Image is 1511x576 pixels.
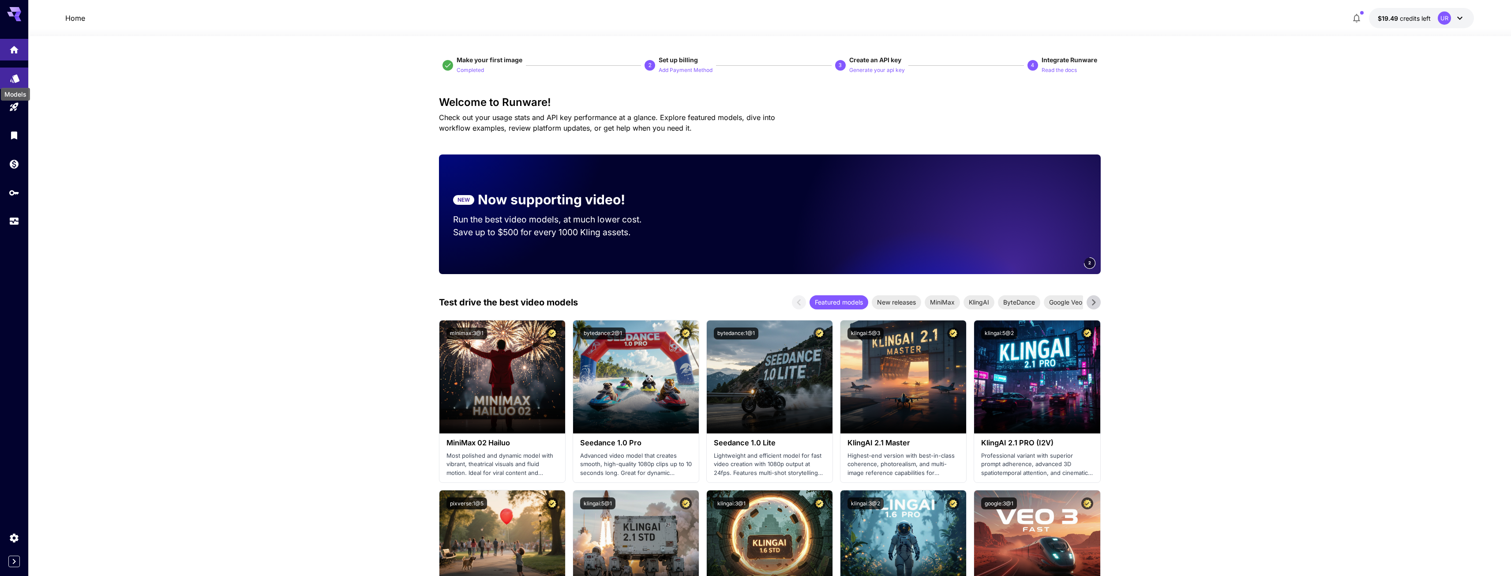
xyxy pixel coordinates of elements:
[457,56,522,64] span: Make your first image
[478,190,625,210] p: Now supporting video!
[981,328,1017,339] button: klingai:5@2
[1088,260,1091,266] span: 2
[659,56,698,64] span: Set up billing
[707,320,832,433] img: alt
[546,328,558,339] button: Certified Model – Vetted for best performance and includes a commercial license.
[680,328,692,339] button: Certified Model – Vetted for best performance and includes a commercial license.
[659,64,712,75] button: Add Payment Method
[439,320,565,433] img: alt
[1042,64,1077,75] button: Read the docs
[1081,328,1093,339] button: Certified Model – Vetted for best performance and includes a commercial license.
[9,127,19,138] div: Library
[580,328,626,339] button: bytedance:2@1
[9,102,19,113] div: Playground
[981,452,1093,478] p: Professional variant with superior prompt adherence, advanced 3D spatiotemporal attention, and ci...
[446,328,487,339] button: minimax:3@1
[974,320,1100,433] img: alt
[1031,61,1034,69] p: 4
[847,328,884,339] button: klingai:5@3
[964,295,994,309] div: KlingAI
[580,452,692,478] p: Advanced video model that creates smooth, high-quality 1080p clips up to 10 seconds long. Great f...
[65,13,85,23] a: Home
[9,158,19,169] div: Wallet
[649,61,652,69] p: 2
[573,320,699,433] img: alt
[9,216,19,227] div: Usage
[1081,497,1093,509] button: Certified Model – Vetted for best performance and includes a commercial license.
[925,295,960,309] div: MiniMax
[714,439,825,447] h3: Seedance 1.0 Lite
[659,66,712,75] p: Add Payment Method
[457,64,484,75] button: Completed
[849,64,905,75] button: Generate your api key
[1400,15,1431,22] span: credits left
[446,452,558,478] p: Most polished and dynamic model with vibrant, theatrical visuals and fluid motion. Ideal for vira...
[1042,56,1097,64] span: Integrate Runware
[964,297,994,307] span: KlingAI
[446,497,487,509] button: pixverse:1@5
[847,439,959,447] h3: KlingAI 2.1 Master
[872,295,921,309] div: New releases
[947,328,959,339] button: Certified Model – Vetted for best performance and includes a commercial license.
[814,328,825,339] button: Certified Model – Vetted for best performance and includes a commercial license.
[439,96,1101,109] h3: Welcome to Runware!
[546,497,558,509] button: Certified Model – Vetted for best performance and includes a commercial license.
[1044,297,1087,307] span: Google Veo
[1,88,30,101] div: Models
[872,297,921,307] span: New releases
[8,556,20,567] button: Expand sidebar
[981,439,1093,447] h3: KlingAI 2.1 PRO (I2V)
[10,70,20,81] div: Models
[714,328,758,339] button: bytedance:1@1
[439,296,578,309] p: Test drive the best video models
[1378,14,1431,23] div: $19.48733
[457,196,470,204] p: NEW
[1378,15,1400,22] span: $19.49
[925,297,960,307] span: MiniMax
[847,497,884,509] button: klingai:3@2
[849,56,901,64] span: Create an API key
[714,497,749,509] button: klingai:3@1
[680,497,692,509] button: Certified Model – Vetted for best performance and includes a commercial license.
[580,439,692,447] h3: Seedance 1.0 Pro
[9,41,19,53] div: Home
[810,295,868,309] div: Featured models
[839,61,842,69] p: 3
[840,320,966,433] img: alt
[9,532,19,543] div: Settings
[714,452,825,478] p: Lightweight and efficient model for fast video creation with 1080p output at 24fps. Features mult...
[947,497,959,509] button: Certified Model – Vetted for best performance and includes a commercial license.
[1369,8,1474,28] button: $19.48733UR
[1438,11,1451,25] div: UR
[849,66,905,75] p: Generate your api key
[1044,295,1087,309] div: Google Veo
[810,297,868,307] span: Featured models
[65,13,85,23] nav: breadcrumb
[439,113,775,132] span: Check out your usage stats and API key performance at a glance. Explore featured models, dive int...
[457,66,484,75] p: Completed
[580,497,615,509] button: klingai:5@1
[446,439,558,447] h3: MiniMax 02 Hailuo
[814,497,825,509] button: Certified Model – Vetted for best performance and includes a commercial license.
[453,213,659,226] p: Run the best video models, at much lower cost.
[998,295,1040,309] div: ByteDance
[453,226,659,239] p: Save up to $500 for every 1000 Kling assets.
[1042,66,1077,75] p: Read the docs
[847,452,959,478] p: Highest-end version with best-in-class coherence, photorealism, and multi-image reference capabil...
[998,297,1040,307] span: ByteDance
[981,497,1017,509] button: google:3@1
[9,187,19,198] div: API Keys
